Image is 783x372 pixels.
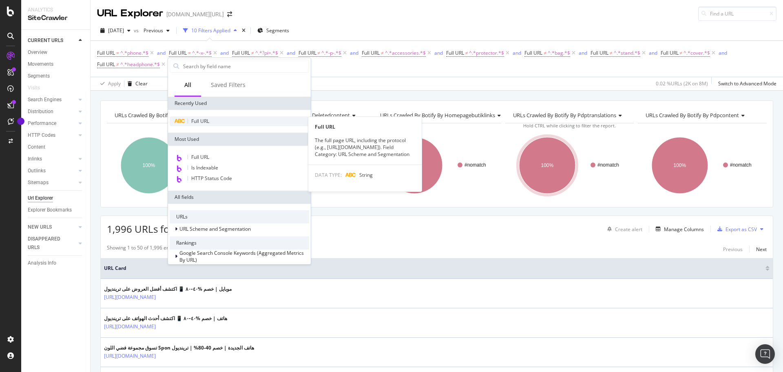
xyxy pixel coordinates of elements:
[166,10,224,18] div: [DOMAIN_NAME][URL]
[28,96,62,104] div: Search Engines
[299,49,316,56] span: Full URL
[28,194,53,203] div: Url Explorer
[359,172,373,178] span: String
[378,109,507,122] h4: URLs Crawled By Botify By homepagebutiklinks
[646,111,739,119] span: URLs Crawled By Botify By pdpcontent
[372,130,500,201] svg: A chart.
[465,49,468,56] span: ≠
[680,49,683,56] span: ≠
[120,47,148,59] span: ^.*phone.*$
[541,163,553,168] text: 100%
[730,162,752,168] text: #nomatch
[664,226,704,233] div: Manage Columns
[362,49,380,56] span: Full URL
[140,24,173,37] button: Previous
[157,49,166,56] div: and
[167,60,199,69] button: Add Filter
[28,206,84,214] a: Explorer Bookmarks
[180,24,240,37] button: 10 Filters Applied
[434,49,443,56] div: and
[28,84,40,92] div: Visits
[97,49,115,56] span: Full URL
[28,48,47,57] div: Overview
[191,118,209,125] span: Full URL
[28,178,76,187] a: Sitemaps
[579,49,587,57] button: and
[104,323,156,331] a: [URL][DOMAIN_NAME]
[649,49,657,57] button: and
[107,244,179,254] div: Showing 1 to 50 of 1,996 entries
[604,223,642,236] button: Create alert
[756,246,767,253] div: Next
[674,163,686,168] text: 100%
[287,49,295,57] button: and
[28,131,76,140] a: HTTP Codes
[97,77,121,90] button: Apply
[170,210,309,223] div: URLs
[104,352,156,360] a: [URL][DOMAIN_NAME]
[597,162,619,168] text: #nomatch
[28,119,76,128] a: Performance
[511,109,628,122] h4: URLs Crawled By Botify By pdptranslations
[523,123,616,129] span: Hold CTRL while clicking to filter the report.
[28,194,84,203] a: Url Explorer
[644,109,759,122] h4: URLs Crawled By Botify By pdpcontent
[28,259,56,267] div: Analysis Info
[17,118,24,125] div: Tooltip anchor
[544,49,546,56] span: ≠
[381,49,384,56] span: ≠
[591,49,608,56] span: Full URL
[220,49,229,56] div: and
[104,344,254,352] div: تسوق مجموعة فضي اللون Spon هاتف الجديدة | خصم 40-80% | ترينديول
[505,130,633,201] svg: A chart.
[104,265,763,272] span: URL Card
[28,119,56,128] div: Performance
[513,49,521,57] button: and
[184,81,191,89] div: All
[287,49,295,56] div: and
[315,172,342,178] span: DATA TYPE:
[107,130,234,201] svg: A chart.
[28,48,84,57] a: Overview
[108,27,124,34] span: 2025 Sep. 5th
[28,155,76,163] a: Inlinks
[683,47,710,59] span: ^.*cover.*$
[108,80,121,87] div: Apply
[464,162,486,168] text: #nomatch
[350,49,358,57] button: and
[755,344,775,364] div: Open Intercom Messenger
[28,107,53,116] div: Distribution
[188,49,191,56] span: =
[661,49,679,56] span: Full URL
[255,47,278,59] span: ^.*?pi=.*$
[28,60,84,69] a: Movements
[179,249,304,263] span: Google Search Console Keywords (Aggregated Metrics By URL)
[28,178,49,187] div: Sitemaps
[524,49,542,56] span: Full URL
[723,246,743,253] div: Previous
[638,130,765,201] svg: A chart.
[124,77,148,90] button: Clear
[170,236,309,249] div: Rankings
[350,49,358,56] div: and
[28,72,84,80] a: Segments
[211,81,246,89] div: Saved Filters
[191,27,230,34] div: 10 Filters Applied
[97,61,115,68] span: Full URL
[615,226,642,233] div: Create alert
[169,49,187,56] span: Full URL
[28,84,48,92] a: Visits
[28,60,53,69] div: Movements
[179,225,251,232] span: URL Scheme and Segmentation
[756,244,767,254] button: Next
[652,224,704,234] button: Manage Columns
[28,72,50,80] div: Segments
[380,111,495,119] span: URLs Crawled By Botify By homepagebutiklinks
[28,36,76,45] a: CURRENT URLS
[28,167,46,175] div: Outlinks
[513,111,616,119] span: URLs Crawled By Botify By pdptranslations
[719,49,727,56] div: and
[143,163,155,168] text: 100%
[318,49,321,56] span: ≠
